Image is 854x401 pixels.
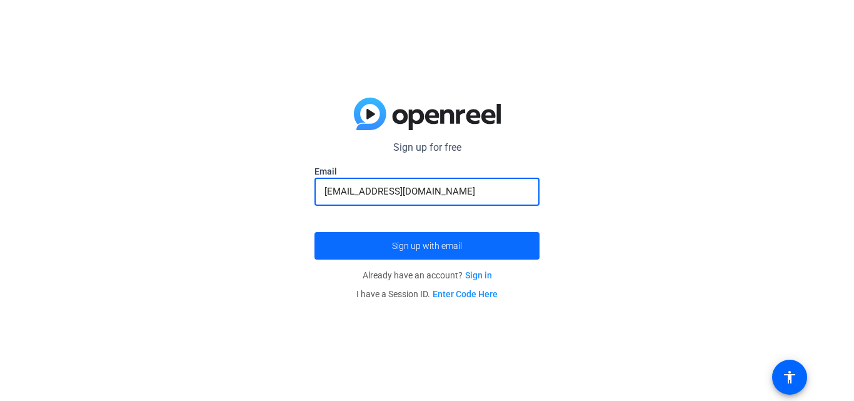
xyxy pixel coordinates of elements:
a: Enter Code Here [433,289,498,299]
input: Enter Email Address [324,184,530,199]
button: Sign up with email [314,232,540,260]
label: Email [314,165,540,178]
span: Already have an account? [363,270,492,280]
p: Sign up for free [314,140,540,155]
a: Sign in [465,270,492,280]
span: I have a Session ID. [356,289,498,299]
mat-icon: accessibility [782,370,797,385]
img: blue-gradient.svg [354,98,501,130]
